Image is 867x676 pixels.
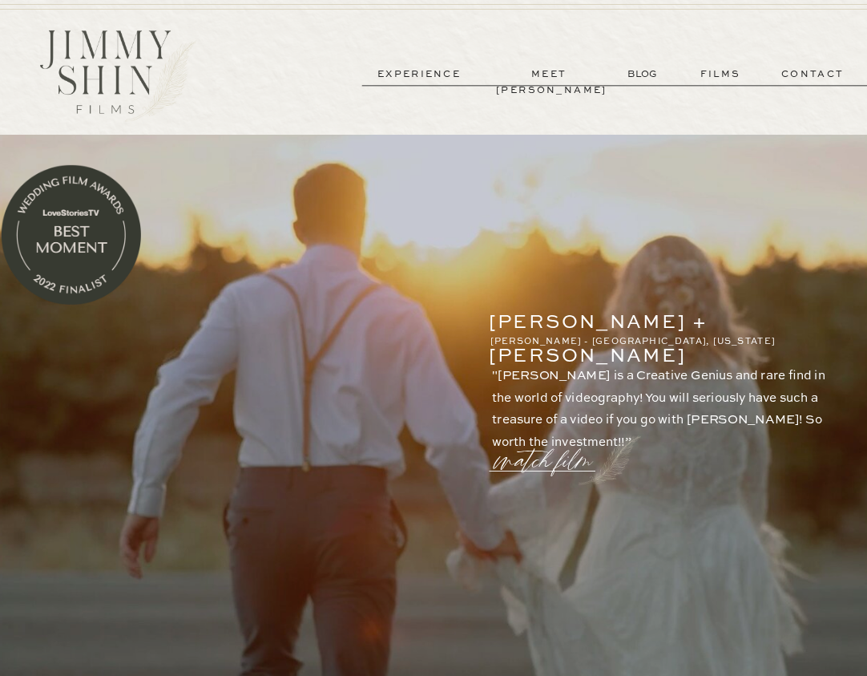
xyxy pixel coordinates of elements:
[685,66,756,83] a: films
[496,424,600,480] a: watch film
[490,334,793,347] p: [PERSON_NAME] - [GEOGRAPHIC_DATA], [US_STATE]
[760,66,865,83] a: contact
[627,67,660,82] a: BLOG
[492,365,840,435] p: "[PERSON_NAME] is a Creative Genius and rare find in the world of videography! You will seriously...
[365,66,472,83] a: experience
[489,306,792,325] p: [PERSON_NAME] + [PERSON_NAME]
[496,66,603,83] a: meet [PERSON_NAME]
